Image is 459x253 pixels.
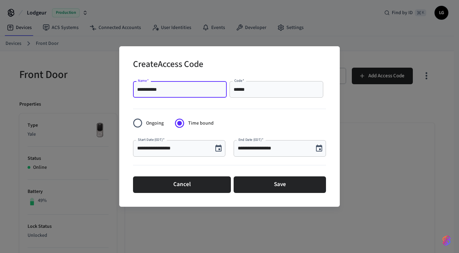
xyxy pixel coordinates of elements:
span: Ongoing [146,120,164,127]
label: Code [234,78,244,83]
button: Choose date, selected date is Oct 12, 2025 [312,142,326,155]
label: Start Date (EDT) [138,137,164,142]
button: Cancel [133,176,231,193]
h2: Create Access Code [133,55,203,76]
img: SeamLogoGradient.69752ec5.svg [442,235,451,246]
span: Time bound [188,120,214,127]
label: Name [138,78,149,83]
label: End Date (EDT) [238,137,263,142]
button: Choose date, selected date is Oct 10, 2025 [212,142,225,155]
button: Save [234,176,326,193]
